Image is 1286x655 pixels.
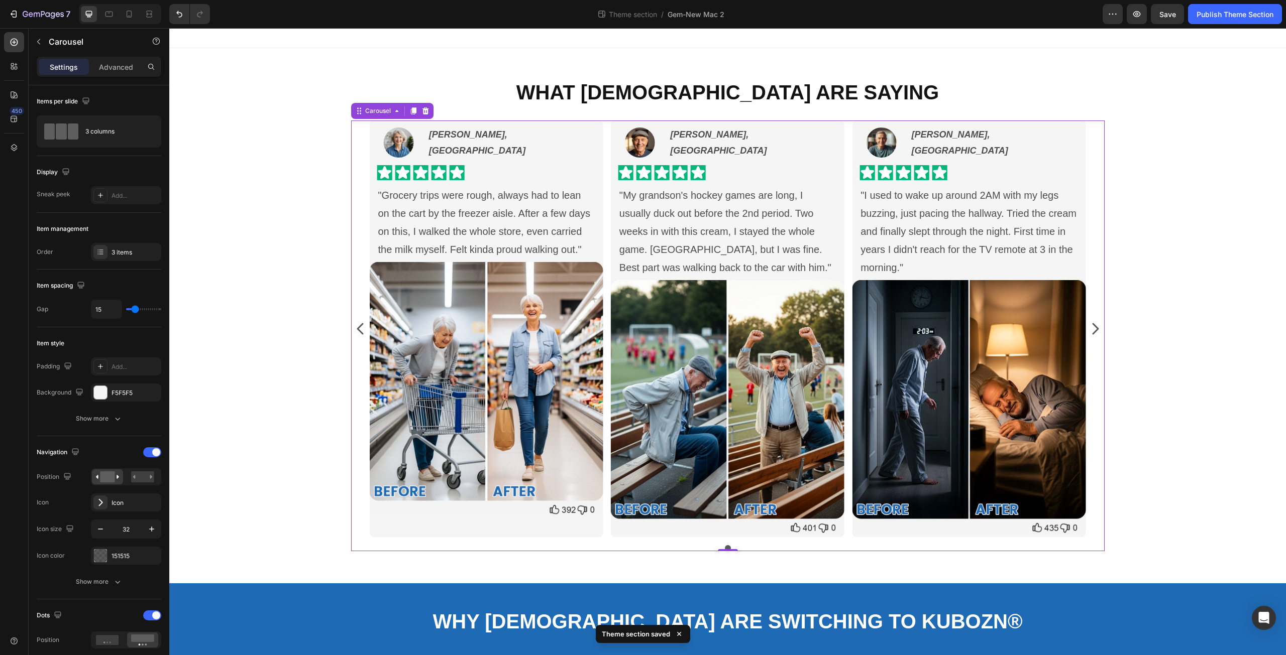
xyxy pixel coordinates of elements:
[183,293,199,309] button: Carousel Back Arrow
[37,410,161,428] button: Show more
[691,158,908,248] p: "I used to wake up around 2AM with my legs buzzing, just pacing the hallway. Tried the cream and ...
[607,9,659,20] span: Theme section
[683,252,916,507] img: gempages_567990503249806377-0d8645d7-7afd-4a8d-a59a-8f15c77bd596.png
[183,51,934,77] p: ⁠⁠⁠⁠⁠⁠⁠
[112,388,159,398] div: F5F5F5
[76,414,123,424] div: Show more
[546,517,552,523] button: Dot
[99,62,133,72] p: Advanced
[4,4,75,24] button: 7
[91,300,122,318] input: Auto
[697,99,727,129] img: gempages_567990503249806377-8702aadd-460f-4bdb-93fb-9b11be693be0.png
[264,582,853,604] strong: Why [DEMOGRAPHIC_DATA] Are Switching to KUBOZN®
[37,279,87,293] div: Item spacing
[37,522,76,536] div: Icon size
[37,498,49,507] div: Icon
[208,158,425,230] p: "Grocery trips were rough, always had to lean on the cart by the freezer aisle. After a few days ...
[169,28,1286,655] iframe: Design area
[37,635,59,644] div: Position
[194,78,224,87] div: Carousel
[37,166,72,179] div: Display
[66,8,70,20] p: 7
[556,517,562,523] button: Dot
[668,9,724,20] span: Gem-New Mac 2
[200,234,434,489] img: gempages_567990503249806377-20ad3923-8d9d-496e-a273-e3afd9e9e24f.png
[257,579,860,607] h2: Rich Text Editor. Editing area: main
[10,107,24,115] div: 450
[37,386,85,400] div: Background
[169,4,210,24] div: Undo/Redo
[37,247,53,256] div: Order
[566,517,572,523] button: Dot
[1151,4,1184,24] button: Save
[37,224,88,233] div: Item management
[112,498,159,507] div: Icon
[456,99,486,129] img: gempages_567990503249806377-fdf0abd8-24ea-4329-9486-70e17540c6c7.png
[37,573,161,591] button: Show more
[450,158,667,248] p: "My grandson's hockey games are long, I usually duck out before the 2nd period. Two weeks in with...
[742,101,838,127] strong: [PERSON_NAME], [GEOGRAPHIC_DATA]
[112,191,159,200] div: Add...
[182,50,935,78] h2: Rich Text Editor. Editing area: main
[661,9,664,20] span: /
[442,252,675,507] img: gempages_567990503249806377-967d1982-73c8-4fd3-bccc-c5ef4633262e.png
[37,360,74,373] div: Padding
[37,190,70,199] div: Sneak peek
[37,609,64,622] div: Dots
[215,99,245,129] img: gempages_567990503249806377-8159ec43-cdbb-460c-b1ce-c8a2508786be.png
[37,339,64,348] div: Item style
[37,446,81,459] div: Navigation
[37,551,65,560] div: Icon color
[918,293,934,309] button: Carousel Next Arrow
[76,577,123,587] div: Show more
[347,53,770,75] strong: What [DEMOGRAPHIC_DATA] Are Saying
[1159,10,1176,19] span: Save
[260,101,356,127] strong: [PERSON_NAME], [GEOGRAPHIC_DATA]
[37,95,92,108] div: Items per slide
[85,120,147,143] div: 3 columns
[1252,606,1276,630] div: Open Intercom Messenger
[1197,9,1273,20] div: Publish Theme Section
[112,248,159,257] div: 3 items
[258,580,859,606] p: ⁠⁠⁠⁠⁠⁠⁠
[112,552,159,561] div: 151515
[112,362,159,371] div: Add...
[50,62,78,72] p: Settings
[49,36,134,48] p: Carousel
[1188,4,1282,24] button: Publish Theme Section
[602,629,670,639] p: Theme section saved
[501,101,597,127] strong: [PERSON_NAME], [GEOGRAPHIC_DATA]
[37,305,48,314] div: Gap
[37,470,73,484] div: Position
